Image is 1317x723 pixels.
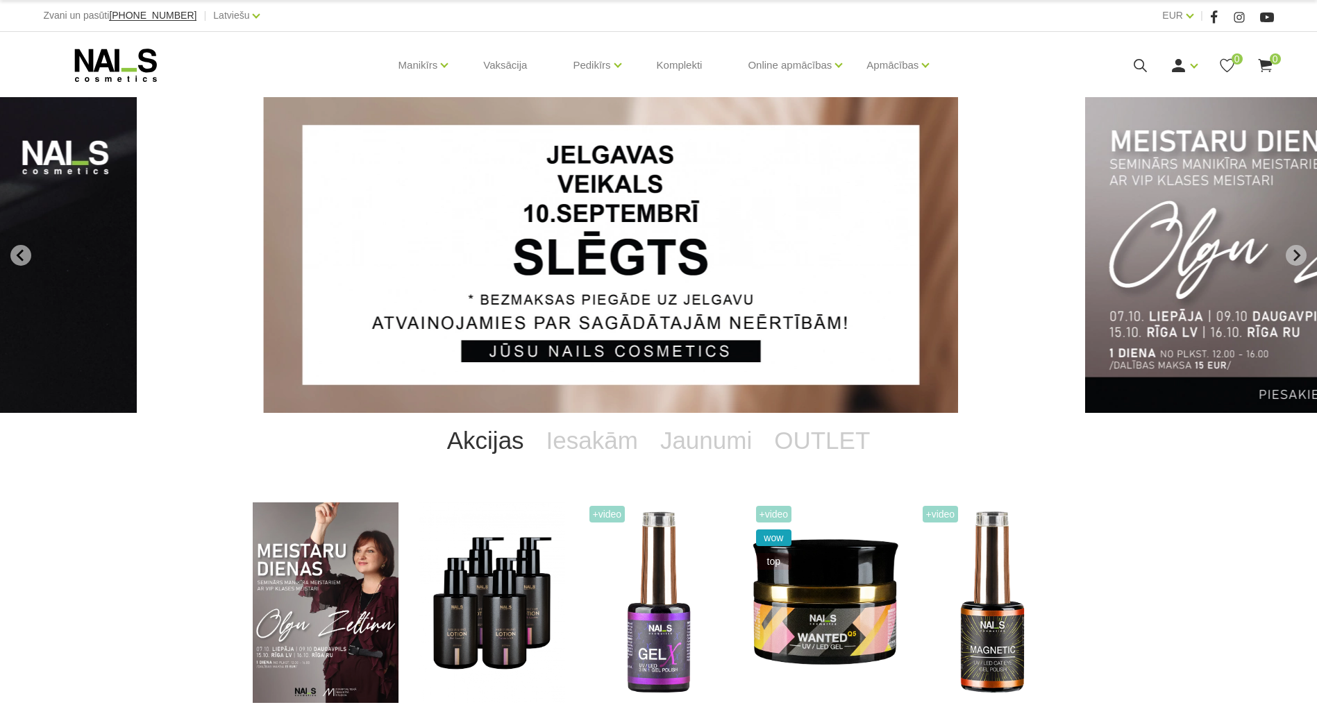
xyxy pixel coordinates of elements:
[1257,57,1274,74] a: 0
[923,506,959,522] span: +Video
[1218,57,1236,74] a: 0
[213,7,249,24] a: Latviešu
[419,502,565,703] img: BAROJOŠS roku un ķermeņa LOSJONSBALI COCONUT barojošs roku un ķermeņa losjons paredzēts jebkura t...
[253,502,399,703] img: ✨ Meistaru dienas ar Olgu Zeltiņu 2025 ✨🍂 RUDENS / Seminārs manikīra meistariem 🍂📍 Liepāja – 7. o...
[436,413,535,468] a: Akcijas
[756,529,792,546] span: wow
[263,97,1053,413] li: 1 of 14
[763,413,881,468] a: OUTLET
[753,502,898,703] img: Gels WANTED NAILS cosmetics tehniķu komanda ir radījusi gelu, kas ilgi jau ir katra meistara mekl...
[586,502,732,703] img: Trīs vienā - bāze, tonis, tops (trausliem nagiem vēlams papildus lietot bāzi). Ilgnoturīga un int...
[10,245,31,266] button: Go to last slide
[919,502,1065,703] img: Ilgnoturīga gellaka, kas sastāv no metāla mikrodaļiņām, kuras īpaša magnēta ietekmē var pārvērst ...
[748,37,832,93] a: Online apmācības
[43,7,196,24] div: Zvani un pasūti
[646,32,714,99] a: Komplekti
[535,413,649,468] a: Iesakām
[1286,245,1307,266] button: Next slide
[1220,679,1310,723] iframe: chat widget
[573,37,610,93] a: Pedikīrs
[109,10,196,21] a: [PHONE_NUMBER]
[1200,7,1203,24] span: |
[1162,7,1183,24] a: EUR
[472,32,538,99] a: Vaksācija
[1232,53,1243,65] span: 0
[399,37,438,93] a: Manikīrs
[756,506,792,522] span: +Video
[589,506,626,522] span: +Video
[756,553,792,570] span: top
[1270,53,1281,65] span: 0
[203,7,206,24] span: |
[649,413,763,468] a: Jaunumi
[866,37,918,93] a: Apmācības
